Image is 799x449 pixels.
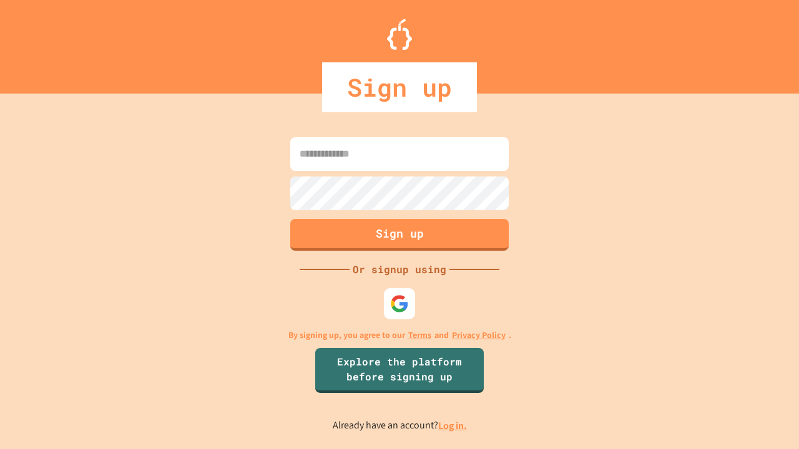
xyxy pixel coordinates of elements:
[322,62,477,112] div: Sign up
[408,329,431,342] a: Terms
[747,399,787,437] iframe: chat widget
[350,262,449,277] div: Or signup using
[695,345,787,398] iframe: chat widget
[315,348,484,393] a: Explore the platform before signing up
[333,418,467,433] p: Already have an account?
[390,294,409,313] img: google-icon.svg
[387,19,412,50] img: Logo.svg
[452,329,506,342] a: Privacy Policy
[438,419,467,432] a: Log in.
[288,329,511,342] p: By signing up, you agree to our and .
[290,219,509,251] button: Sign up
